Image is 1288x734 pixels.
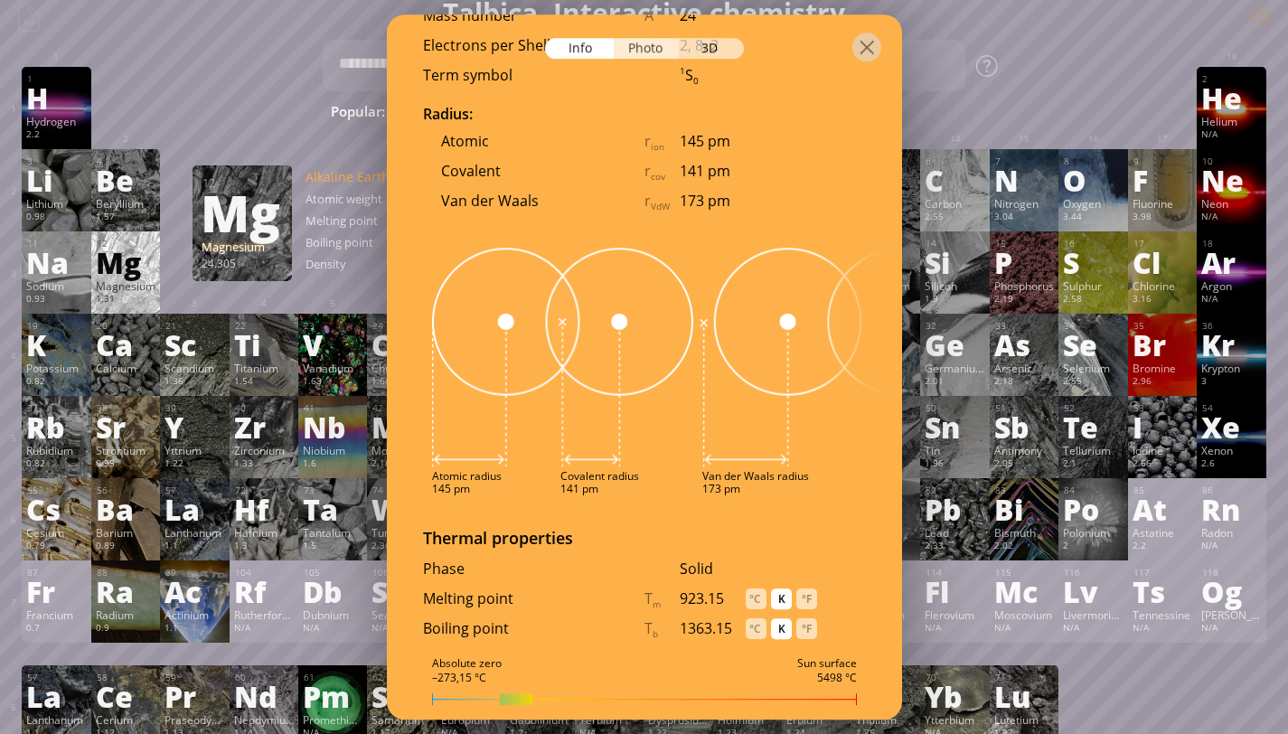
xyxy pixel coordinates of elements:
[303,443,362,457] div: Niobium
[96,494,155,523] div: Ba
[994,165,1054,194] div: N
[26,196,86,211] div: Lithium
[371,457,431,472] div: 2.16
[925,457,984,472] div: 1.96
[926,567,984,579] div: 114
[165,494,224,523] div: La
[1133,607,1192,622] div: Tennessine
[644,131,680,153] div: r
[96,443,155,457] div: Strontium
[746,618,766,639] div: °C
[371,622,431,636] div: N/A
[680,131,866,151] div: 145 pm
[371,540,431,554] div: 2.36
[1064,238,1123,249] div: 16
[925,375,984,390] div: 2.01
[96,540,155,554] div: 0.89
[925,196,984,211] div: Carbon
[235,402,294,414] div: 40
[926,402,984,414] div: 50
[994,278,1054,293] div: Phosphorus
[1063,248,1123,277] div: S
[303,540,362,554] div: 1.5
[1063,196,1123,211] div: Oxygen
[306,212,396,229] div: Melting point
[925,525,984,540] div: Lead
[1133,494,1192,523] div: At
[994,622,1054,636] div: N/A
[797,655,857,670] div: Sun surface
[1202,73,1261,85] div: 2
[1201,525,1261,540] div: Radon
[925,330,984,359] div: Ge
[1201,494,1261,523] div: Rn
[165,320,224,332] div: 21
[165,607,224,622] div: Actinium
[1202,485,1261,496] div: 86
[1133,165,1192,194] div: F
[771,588,792,609] div: K
[26,293,86,307] div: 0.93
[1201,577,1261,606] div: Og
[165,622,224,636] div: 1.1
[165,457,224,472] div: 1.22
[27,672,86,683] div: 57
[165,375,224,390] div: 1.36
[235,485,294,496] div: 72
[679,38,744,59] div: 3D
[372,485,431,496] div: 74
[1063,293,1123,307] div: 2.58
[1201,114,1261,128] div: Helium
[995,320,1054,332] div: 33
[925,211,984,225] div: 2.55
[653,598,661,610] sub: m
[644,618,680,640] div: T
[26,457,86,472] div: 0.82
[1063,330,1123,359] div: Se
[303,607,362,622] div: Dubnium
[234,494,294,523] div: Hf
[97,485,155,496] div: 56
[371,361,431,375] div: Chromium
[1063,165,1123,194] div: O
[1133,622,1192,636] div: N/A
[26,607,86,622] div: Francium
[96,412,155,441] div: Sr
[26,525,86,540] div: Cesium
[96,211,155,225] div: 1.57
[371,330,431,359] div: Cr
[165,540,224,554] div: 1.1
[995,238,1054,249] div: 15
[96,361,155,375] div: Calcium
[96,278,155,293] div: Magnesium
[372,320,431,332] div: 24
[702,470,809,481] div: Van der Waals radius
[925,494,984,523] div: Pb
[26,622,86,636] div: 0.7
[371,412,431,441] div: Mo
[1133,238,1192,249] div: 17
[926,485,984,496] div: 82
[165,485,224,496] div: 57
[371,577,431,606] div: Sg
[234,607,294,622] div: Rutherfordium
[96,525,155,540] div: Barium
[925,361,984,375] div: Germanium
[1201,248,1261,277] div: Ar
[387,527,902,559] div: Thermal properties
[96,375,155,390] div: 1
[234,622,294,636] div: N/A
[97,672,155,683] div: 58
[303,375,362,390] div: 1.63
[27,320,86,332] div: 19
[234,540,294,554] div: 1.3
[1201,375,1261,390] div: 3
[1133,402,1192,414] div: 53
[1201,128,1261,143] div: N/A
[1133,443,1192,457] div: Iodine
[1133,412,1192,441] div: I
[1201,412,1261,441] div: Xe
[796,618,817,639] div: °F
[1201,211,1261,225] div: N/A
[746,588,766,609] div: °C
